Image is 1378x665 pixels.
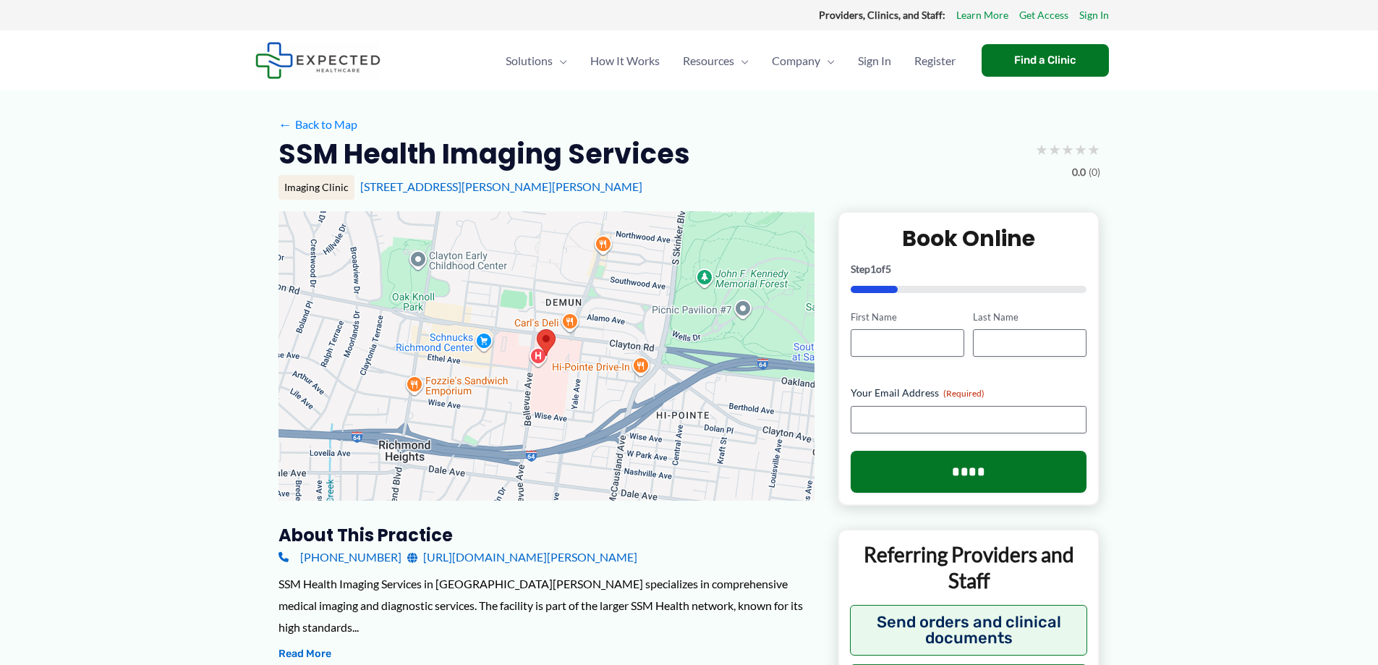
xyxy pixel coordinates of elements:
span: (Required) [943,388,984,399]
span: Resources [683,35,734,86]
label: Last Name [973,310,1086,324]
a: ←Back to Map [278,114,357,135]
a: Find a Clinic [982,44,1109,77]
a: [STREET_ADDRESS][PERSON_NAME][PERSON_NAME] [360,179,642,193]
a: SolutionsMenu Toggle [494,35,579,86]
label: Your Email Address [851,386,1087,400]
a: CompanyMenu Toggle [760,35,846,86]
a: How It Works [579,35,671,86]
h2: Book Online [851,224,1087,253]
span: 0.0 [1072,163,1086,182]
p: Step of [851,264,1087,274]
img: Expected Healthcare Logo - side, dark font, small [255,42,380,79]
span: ← [278,117,292,131]
span: 5 [885,263,891,275]
span: ★ [1061,136,1074,163]
a: Get Access [1019,6,1068,25]
button: Send orders and clinical documents [850,605,1088,656]
span: 1 [870,263,876,275]
button: Read More [278,645,331,663]
a: Learn More [956,6,1008,25]
span: Menu Toggle [820,35,835,86]
span: (0) [1089,163,1100,182]
a: [PHONE_NUMBER] [278,546,401,568]
a: Sign In [846,35,903,86]
span: ★ [1048,136,1061,163]
p: Referring Providers and Staff [850,541,1088,594]
a: Sign In [1079,6,1109,25]
div: Imaging Clinic [278,175,354,200]
strong: Providers, Clinics, and Staff: [819,9,945,21]
a: [URL][DOMAIN_NAME][PERSON_NAME] [407,546,637,568]
div: SSM Health Imaging Services in [GEOGRAPHIC_DATA][PERSON_NAME] specializes in comprehensive medica... [278,573,815,638]
span: ★ [1035,136,1048,163]
span: Solutions [506,35,553,86]
h3: About this practice [278,524,815,546]
label: First Name [851,310,964,324]
nav: Primary Site Navigation [494,35,967,86]
span: How It Works [590,35,660,86]
span: Menu Toggle [734,35,749,86]
span: Company [772,35,820,86]
span: Menu Toggle [553,35,567,86]
span: ★ [1074,136,1087,163]
span: Register [914,35,956,86]
span: ★ [1087,136,1100,163]
a: Register [903,35,967,86]
h2: SSM Health Imaging Services [278,136,690,171]
span: Sign In [858,35,891,86]
a: ResourcesMenu Toggle [671,35,760,86]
